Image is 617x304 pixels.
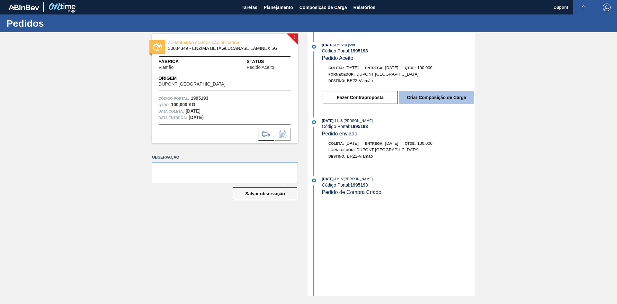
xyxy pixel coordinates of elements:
[385,141,398,146] span: [DATE]
[334,119,343,123] span: - 11:18
[365,142,383,145] span: Entrega:
[347,78,373,83] span: BR22-Viamão
[347,154,373,159] span: BR22-Viamão
[405,142,416,145] span: Qtde:
[334,177,343,181] span: - 11:18
[573,3,594,12] button: Notificações
[158,108,184,115] span: Data coleta:
[153,43,162,51] img: status
[322,43,334,47] span: [DATE]
[322,124,475,129] div: Código Portal:
[345,65,359,70] span: [DATE]
[158,58,194,65] span: Fábrica
[246,58,291,65] span: Status
[417,65,433,70] span: 100,000
[343,119,373,123] span: : [PERSON_NAME]
[328,72,355,76] span: Fornecedor:
[300,4,347,11] span: Composição de Carga
[275,128,291,141] div: Informar alteração no pedido
[350,124,368,129] strong: 1995193
[6,20,121,27] h1: Pedidos
[343,177,373,181] span: : [PERSON_NAME]
[158,82,225,87] span: DUPONT [GEOGRAPHIC_DATA]
[405,66,416,70] span: Qtde:
[328,142,344,145] span: Coleta:
[312,45,316,49] img: atual
[385,65,398,70] span: [DATE]
[322,55,353,61] span: Pedido Aceito
[353,4,375,11] span: Relatórios
[189,115,203,120] strong: [DATE]
[158,115,187,121] span: Data entrega:
[350,182,368,188] strong: 1995193
[603,4,611,11] img: Logout
[322,131,357,136] span: Pedido enviado
[334,43,343,47] span: - 17:15
[168,40,258,46] span: AGUARDANDO COMPOSIÇÃO DE CARGA
[322,48,475,53] div: Código Portal:
[328,148,355,152] span: Fornecedor:
[328,154,345,158] span: Destino:
[158,95,189,102] span: Código Portal:
[312,179,316,182] img: atual
[158,75,244,82] span: Origem
[350,48,368,53] strong: 1995193
[258,128,274,141] div: Ir para Composição de Carga
[328,79,345,83] span: Destino:
[356,147,419,152] span: DUPONT [GEOGRAPHIC_DATA]
[246,65,274,70] span: Pedido Aceito
[343,43,355,47] span: : Dupont
[8,5,39,10] img: TNhmsLtSVTkK8tSr43FrP2fwEKptu5GPRR3wAAAABJRU5ErkJggg==
[356,72,419,77] span: DUPONT [GEOGRAPHIC_DATA]
[312,120,316,124] img: atual
[186,108,201,114] strong: [DATE]
[365,66,383,70] span: Entrega:
[168,46,285,51] span: 30034349 - ENZIMA BETAGLUCANASE LAMINEX 5G
[322,177,334,181] span: [DATE]
[171,102,195,107] strong: 100,000 KG
[158,65,174,70] span: Viamão
[328,66,344,70] span: Coleta:
[322,189,381,195] span: Pedido de Compra Criado
[417,141,433,146] span: 100,000
[191,96,209,101] strong: 1995193
[322,182,475,188] div: Código Portal:
[233,187,297,200] button: Salvar observação
[323,91,398,104] button: Fazer Contraproposta
[158,102,169,108] span: Qtde :
[152,153,298,162] label: Observação
[345,141,359,146] span: [DATE]
[399,91,474,104] button: Criar Composição de Carga
[264,4,293,11] span: Planejamento
[242,4,257,11] span: Tarefas
[322,119,334,123] span: [DATE]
